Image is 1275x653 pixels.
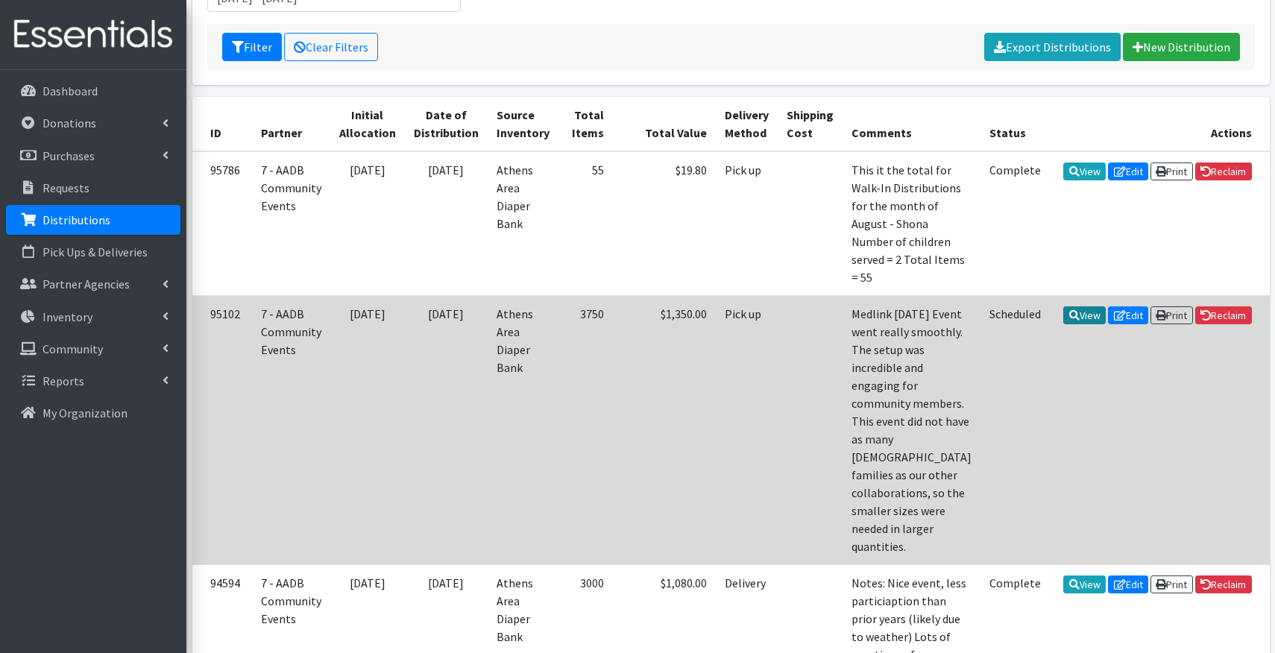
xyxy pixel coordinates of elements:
a: Reports [6,366,180,396]
td: $19.80 [613,151,716,296]
td: 7 - AADB Community Events [252,151,330,296]
p: Reports [42,373,84,388]
th: Total Items [558,97,613,151]
td: Medlink [DATE] Event went really smoothly. The setup was incredible and engaging for community me... [843,295,980,564]
td: Scheduled [980,295,1050,564]
th: Status [980,97,1050,151]
th: Partner [252,97,330,151]
a: Pick Ups & Deliveries [6,237,180,267]
td: 7 - AADB Community Events [252,295,330,564]
td: [DATE] [330,151,405,296]
a: Distributions [6,205,180,235]
p: Partner Agencies [42,277,130,291]
p: Purchases [42,148,95,163]
a: Reclaim [1195,306,1252,324]
a: Purchases [6,141,180,171]
th: Shipping Cost [778,97,843,151]
a: Print [1150,575,1193,593]
a: Inventory [6,302,180,332]
p: Dashboard [42,83,98,98]
th: ID [192,97,252,151]
td: Pick up [716,151,778,296]
a: Export Distributions [984,33,1121,61]
a: Donations [6,108,180,138]
p: Donations [42,116,96,130]
th: Delivery Method [716,97,778,151]
a: Print [1150,163,1193,180]
td: [DATE] [330,295,405,564]
a: Edit [1108,163,1148,180]
th: Total Value [613,97,716,151]
a: Clear Filters [284,33,378,61]
p: Inventory [42,309,92,324]
th: Source Inventory [488,97,558,151]
a: Requests [6,173,180,203]
a: Reclaim [1195,575,1252,593]
th: Date of Distribution [405,97,488,151]
td: [DATE] [405,295,488,564]
a: Edit [1108,575,1148,593]
a: Edit [1108,306,1148,324]
td: 95102 [192,295,252,564]
button: Filter [222,33,282,61]
a: View [1063,306,1106,324]
td: $1,350.00 [613,295,716,564]
td: 95786 [192,151,252,296]
td: Complete [980,151,1050,296]
td: This it the total for Walk-In Distributions for the month of August - Shona Number of children se... [843,151,980,296]
a: Community [6,334,180,364]
td: 3750 [558,295,613,564]
td: [DATE] [405,151,488,296]
p: My Organization [42,406,127,420]
a: My Organization [6,398,180,428]
td: Athens Area Diaper Bank [488,295,558,564]
a: View [1063,575,1106,593]
th: Comments [843,97,980,151]
p: Community [42,341,103,356]
p: Requests [42,180,89,195]
td: Athens Area Diaper Bank [488,151,558,296]
a: New Distribution [1123,33,1240,61]
a: Partner Agencies [6,269,180,299]
a: Print [1150,306,1193,324]
th: Initial Allocation [330,97,405,151]
img: HumanEssentials [6,10,180,60]
td: 55 [558,151,613,296]
p: Distributions [42,212,110,227]
a: Dashboard [6,76,180,106]
a: View [1063,163,1106,180]
th: Actions [1050,97,1270,151]
a: Reclaim [1195,163,1252,180]
td: Pick up [716,295,778,564]
p: Pick Ups & Deliveries [42,245,148,259]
